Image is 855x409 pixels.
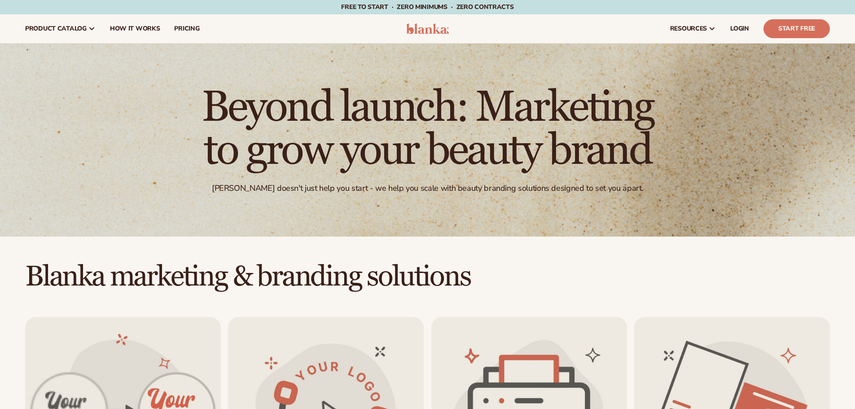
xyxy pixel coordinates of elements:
span: pricing [174,25,199,32]
a: How It Works [103,14,167,43]
a: resources [663,14,723,43]
div: [PERSON_NAME] doesn't just help you start - we help you scale with beauty branding solutions desi... [212,183,643,194]
span: LOGIN [730,25,749,32]
h1: Beyond launch: Marketing to grow your beauty brand [181,86,675,172]
span: How It Works [110,25,160,32]
a: LOGIN [723,14,756,43]
span: resources [670,25,707,32]
a: Start Free [763,19,830,38]
span: product catalog [25,25,87,32]
img: logo [406,23,449,34]
a: product catalog [18,14,103,43]
span: Free to start · ZERO minimums · ZERO contracts [341,3,513,11]
a: pricing [167,14,206,43]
